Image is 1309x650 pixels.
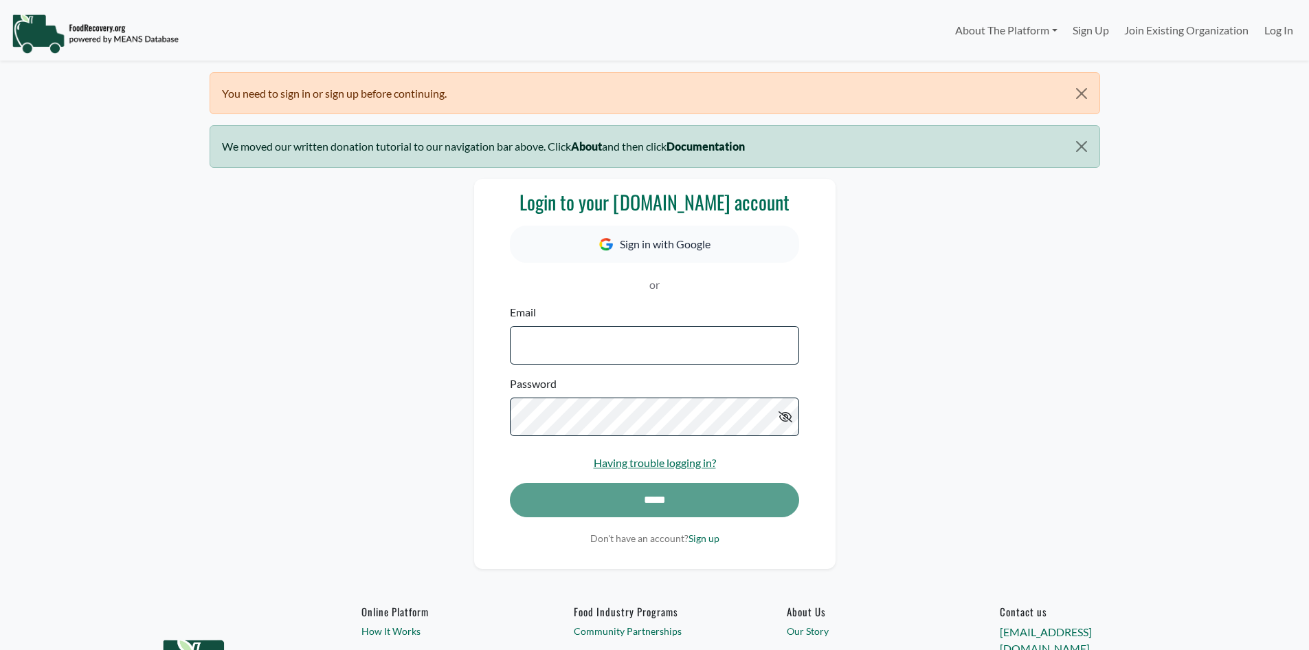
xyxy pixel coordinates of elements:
[510,277,798,293] p: or
[689,532,719,544] a: Sign up
[1064,73,1099,114] button: Close
[1117,17,1256,44] a: Join Existing Organization
[571,140,602,153] b: About
[510,531,798,545] p: Don't have an account?
[1065,17,1117,44] a: Sign Up
[12,13,179,54] img: NavigationLogo_FoodRecovery-91c16205cd0af1ed486a0f1a7774a6544ea792ac00100771e7dd3ec7c0e58e41.png
[574,624,735,638] a: Community Partnerships
[510,226,798,263] button: Sign in with Google
[947,17,1064,44] a: About The Platform
[1000,605,1161,618] h6: Contact us
[667,140,745,153] b: Documentation
[787,605,948,618] a: About Us
[510,376,557,392] label: Password
[361,624,522,638] a: How It Works
[594,456,716,469] a: Having trouble logging in?
[210,72,1100,114] div: You need to sign in or sign up before continuing.
[599,238,613,251] img: Google Icon
[574,605,735,618] h6: Food Industry Programs
[510,304,536,321] label: Email
[787,624,948,638] a: Our Story
[210,125,1100,167] div: We moved our written donation tutorial to our navigation bar above. Click and then click
[1257,17,1301,44] a: Log In
[1064,126,1099,167] button: Close
[510,191,798,214] h3: Login to your [DOMAIN_NAME] account
[361,605,522,618] h6: Online Platform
